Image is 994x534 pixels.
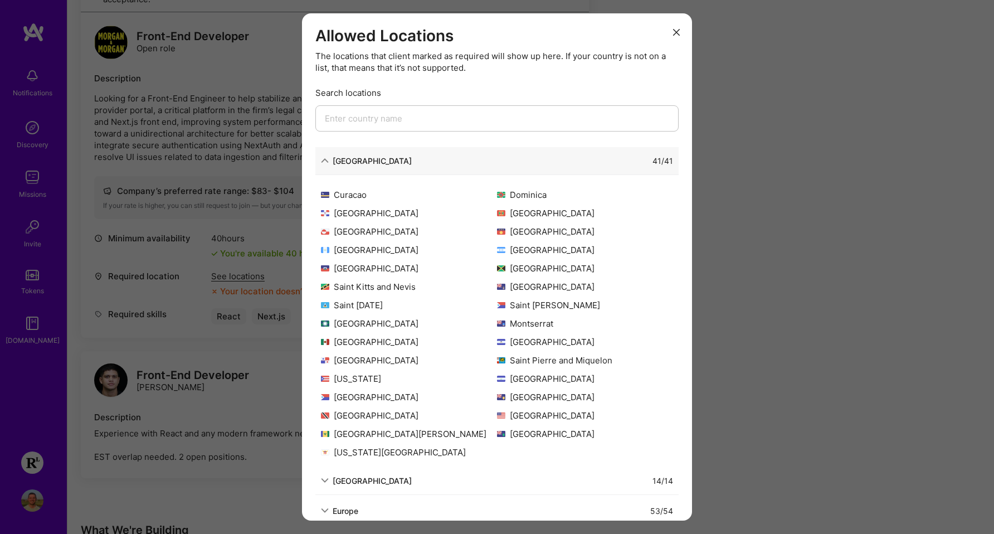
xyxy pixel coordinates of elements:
div: The locations that client marked as required will show up here. If your country is not on a list,... [315,50,679,74]
img: Curacao [321,192,329,198]
div: Saint Pierre and Miquelon [497,355,673,366]
div: [GEOGRAPHIC_DATA] [497,226,673,237]
img: Panama [321,357,329,363]
img: Saint Lucia [321,302,329,308]
div: modal [302,13,692,521]
div: [GEOGRAPHIC_DATA][PERSON_NAME] [321,428,497,440]
img: Dominican Republic [321,210,329,216]
div: Saint [DATE] [321,299,497,311]
div: [GEOGRAPHIC_DATA] [497,281,673,293]
div: [US_STATE] [321,373,497,385]
div: [GEOGRAPHIC_DATA] [497,373,673,385]
img: El Salvador [497,376,505,382]
img: Guatemala [321,247,329,253]
div: [US_STATE][GEOGRAPHIC_DATA] [321,446,497,458]
div: [GEOGRAPHIC_DATA] [333,475,412,487]
div: [GEOGRAPHIC_DATA] [497,391,673,403]
div: 14 / 14 [652,475,673,487]
div: [GEOGRAPHIC_DATA] [321,207,497,219]
i: icon ArrowDown [321,507,329,514]
div: [GEOGRAPHIC_DATA] [321,355,497,366]
img: Greenland [321,229,329,235]
h3: Allowed Locations [315,27,679,46]
img: Saint Vincent and the Grenadines [321,431,329,437]
img: Turks and Caicos Islands [497,394,505,400]
img: Sint Maarten [321,394,329,400]
i: icon ArrowDown [321,157,329,164]
div: 41 / 41 [652,155,673,167]
div: [GEOGRAPHIC_DATA] [321,263,497,274]
div: [GEOGRAPHIC_DATA] [321,226,497,237]
img: Puerto Rico [321,376,329,382]
img: United States [497,412,505,419]
img: Montserrat [497,321,505,327]
div: [GEOGRAPHIC_DATA] [333,155,412,167]
div: [GEOGRAPHIC_DATA] [321,318,497,329]
div: [GEOGRAPHIC_DATA] [497,410,673,421]
div: [GEOGRAPHIC_DATA] [321,410,497,421]
div: Saint Kitts and Nevis [321,281,497,293]
div: Search locations [315,87,679,99]
img: British Virgin Islands [497,431,505,437]
div: [GEOGRAPHIC_DATA] [497,263,673,274]
img: Dominica [497,192,505,198]
img: Saint Pierre and Miquelon [497,357,505,363]
div: [GEOGRAPHIC_DATA] [321,336,497,348]
div: Dominica [497,189,673,201]
i: icon Close [673,29,680,36]
img: Jamaica [497,265,505,271]
img: Mexico [321,339,329,345]
img: Honduras [497,247,505,253]
div: [GEOGRAPHIC_DATA] [321,391,497,403]
img: Saint Martin [497,302,505,308]
img: Trinidad and Tobago [321,412,329,419]
img: Martinique [321,321,329,327]
img: Guadeloupe [497,229,505,235]
div: Saint [PERSON_NAME] [497,299,673,311]
div: [GEOGRAPHIC_DATA] [497,428,673,440]
input: Enter country name [315,105,679,132]
img: Nicaragua [497,339,505,345]
img: Grenada [497,210,505,216]
img: Saint Kitts and Nevis [321,284,329,290]
div: [GEOGRAPHIC_DATA] [497,207,673,219]
img: Haiti [321,265,329,271]
div: Europe [333,505,358,517]
div: 53 / 54 [650,505,673,517]
i: icon ArrowDown [321,477,329,484]
div: Curacao [321,189,497,201]
div: [GEOGRAPHIC_DATA] [497,336,673,348]
div: [GEOGRAPHIC_DATA] [321,244,497,256]
img: Cayman Islands [497,284,505,290]
div: Montserrat [497,318,673,329]
div: [GEOGRAPHIC_DATA] [497,244,673,256]
img: U.S. Virgin Islands [321,449,329,455]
